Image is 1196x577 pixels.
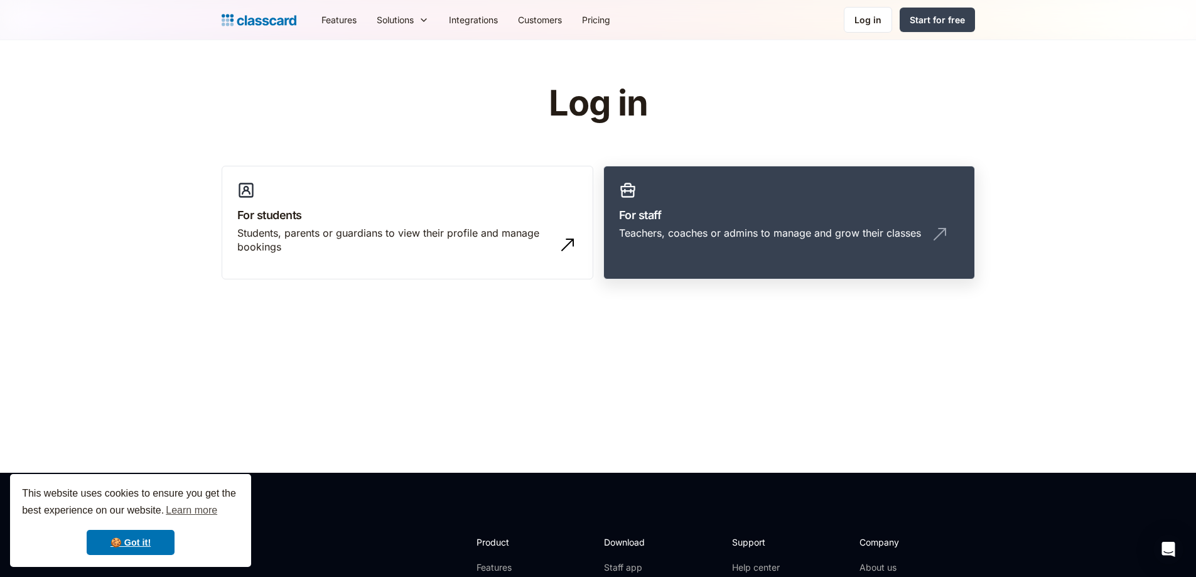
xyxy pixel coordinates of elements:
a: Features [311,6,367,34]
h2: Download [604,536,655,549]
a: dismiss cookie message [87,530,175,555]
h2: Company [859,536,943,549]
div: Teachers, coaches or admins to manage and grow their classes [619,226,921,240]
div: cookieconsent [10,474,251,567]
a: home [222,11,296,29]
a: Help center [732,561,783,574]
h2: Support [732,536,783,549]
h1: Log in [399,84,797,123]
a: For staffTeachers, coaches or admins to manage and grow their classes [603,166,975,280]
a: Start for free [900,8,975,32]
a: About us [859,561,943,574]
div: Students, parents or guardians to view their profile and manage bookings [237,226,552,254]
span: This website uses cookies to ensure you get the best experience on our website. [22,486,239,520]
a: Integrations [439,6,508,34]
div: Start for free [910,13,965,26]
h2: Product [477,536,544,549]
a: learn more about cookies [164,501,219,520]
a: Pricing [572,6,620,34]
a: Staff app [604,561,655,574]
a: Log in [844,7,892,33]
div: Solutions [377,13,414,26]
a: Features [477,561,544,574]
a: For studentsStudents, parents or guardians to view their profile and manage bookings [222,166,593,280]
h3: For students [237,207,578,224]
div: Log in [854,13,881,26]
h3: For staff [619,207,959,224]
a: Customers [508,6,572,34]
div: Solutions [367,6,439,34]
div: Open Intercom Messenger [1153,534,1183,564]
